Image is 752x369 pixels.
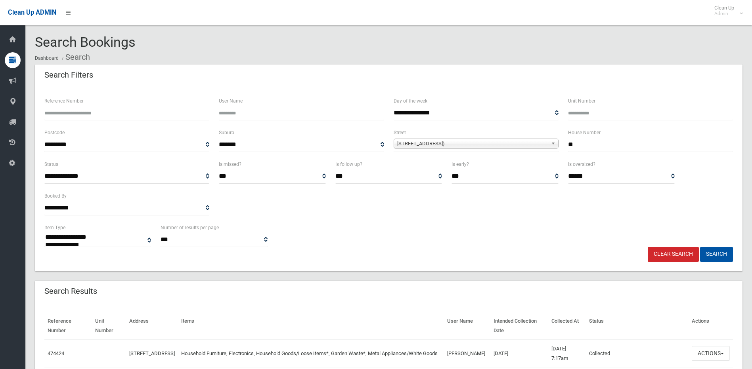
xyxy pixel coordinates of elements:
[178,312,444,340] th: Items
[490,340,548,367] td: [DATE]
[586,340,689,367] td: Collected
[126,312,178,340] th: Address
[8,9,56,16] span: Clean Up ADMIN
[35,283,107,299] header: Search Results
[60,50,90,65] li: Search
[490,312,548,340] th: Intended Collection Date
[335,160,362,169] label: Is follow up?
[44,312,92,340] th: Reference Number
[129,350,175,356] a: [STREET_ADDRESS]
[586,312,689,340] th: Status
[568,160,595,169] label: Is oversized?
[394,97,427,105] label: Day of the week
[568,128,601,137] label: House Number
[44,223,65,232] label: Item Type
[700,247,733,262] button: Search
[548,340,586,367] td: [DATE] 7:17am
[394,128,406,137] label: Street
[219,160,241,169] label: Is missed?
[452,160,469,169] label: Is early?
[44,160,58,169] label: Status
[44,192,67,200] label: Booked By
[568,97,595,105] label: Unit Number
[710,5,742,17] span: Clean Up
[44,128,65,137] label: Postcode
[35,34,136,50] span: Search Bookings
[648,247,699,262] a: Clear Search
[48,350,64,356] a: 474424
[44,97,84,105] label: Reference Number
[219,128,234,137] label: Suburb
[689,312,733,340] th: Actions
[161,223,219,232] label: Number of results per page
[219,97,243,105] label: User Name
[397,139,548,148] span: [STREET_ADDRESS])
[178,340,444,367] td: Household Furniture, Electronics, Household Goods/Loose Items*, Garden Waste*, Metal Appliances/W...
[35,67,103,83] header: Search Filters
[548,312,586,340] th: Collected At
[92,312,126,340] th: Unit Number
[444,340,490,367] td: [PERSON_NAME]
[35,55,59,61] a: Dashboard
[444,312,490,340] th: User Name
[692,346,730,361] button: Actions
[714,11,734,17] small: Admin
